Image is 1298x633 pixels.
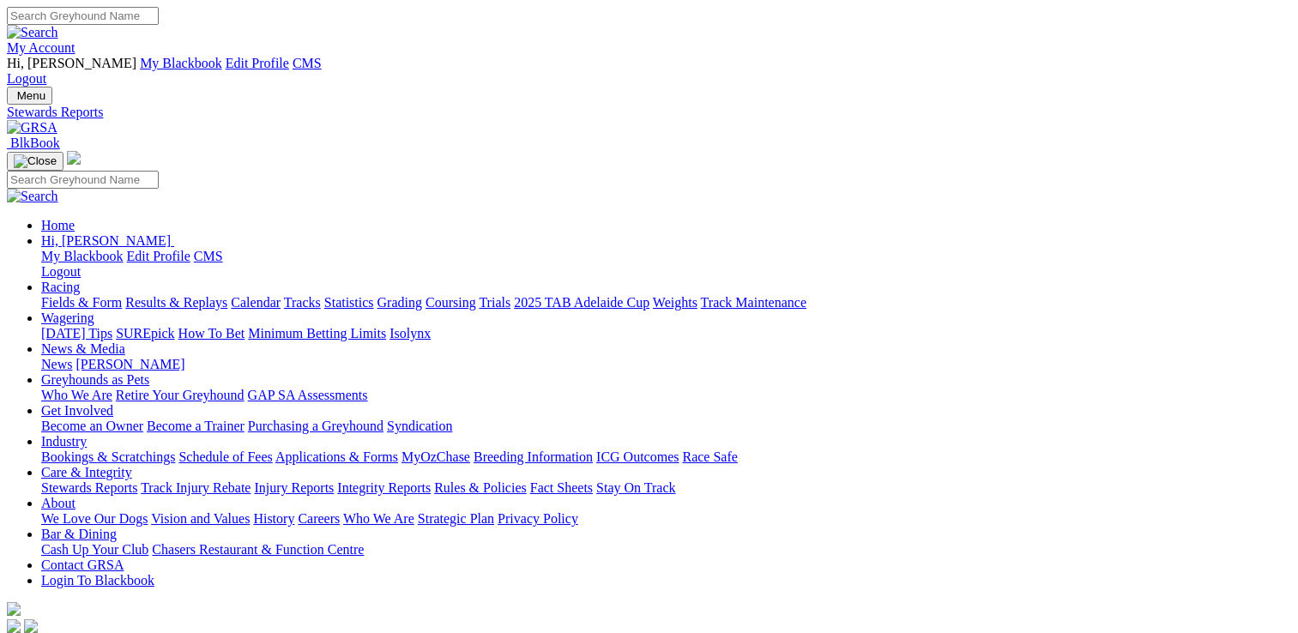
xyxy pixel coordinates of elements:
[343,511,414,526] a: Who We Are
[41,542,1291,558] div: Bar & Dining
[41,326,1291,341] div: Wagering
[275,449,398,464] a: Applications & Forms
[41,434,87,449] a: Industry
[514,295,649,310] a: 2025 TAB Adelaide Cup
[41,357,1291,372] div: News & Media
[7,171,159,189] input: Search
[7,25,58,40] img: Search
[41,218,75,232] a: Home
[284,295,321,310] a: Tracks
[418,511,494,526] a: Strategic Plan
[41,233,171,248] span: Hi, [PERSON_NAME]
[596,480,675,495] a: Stay On Track
[7,105,1291,120] a: Stewards Reports
[41,558,124,572] a: Contact GRSA
[41,372,149,387] a: Greyhounds as Pets
[7,87,52,105] button: Toggle navigation
[14,154,57,168] img: Close
[596,449,679,464] a: ICG Outcomes
[7,619,21,633] img: facebook.svg
[41,326,112,341] a: [DATE] Tips
[701,295,806,310] a: Track Maintenance
[7,602,21,616] img: logo-grsa-white.png
[41,419,143,433] a: Become an Owner
[194,249,223,263] a: CMS
[377,295,422,310] a: Grading
[41,527,117,541] a: Bar & Dining
[254,480,334,495] a: Injury Reports
[116,388,245,402] a: Retire Your Greyhound
[41,249,124,263] a: My Blackbook
[248,388,368,402] a: GAP SA Assessments
[141,480,251,495] a: Track Injury Rebate
[41,295,1291,310] div: Racing
[426,295,476,310] a: Coursing
[474,449,593,464] a: Breeding Information
[41,449,175,464] a: Bookings & Scratchings
[24,619,38,633] img: twitter.svg
[178,449,272,464] a: Schedule of Fees
[248,326,386,341] a: Minimum Betting Limits
[479,295,510,310] a: Trials
[10,136,60,150] span: BlkBook
[116,326,174,341] a: SUREpick
[147,419,245,433] a: Become a Trainer
[7,56,136,70] span: Hi, [PERSON_NAME]
[226,56,289,70] a: Edit Profile
[127,249,190,263] a: Edit Profile
[41,511,148,526] a: We Love Our Dogs
[41,249,1291,280] div: Hi, [PERSON_NAME]
[41,465,132,479] a: Care & Integrity
[152,542,364,557] a: Chasers Restaurant & Function Centre
[41,419,1291,434] div: Get Involved
[41,449,1291,465] div: Industry
[41,233,174,248] a: Hi, [PERSON_NAME]
[530,480,593,495] a: Fact Sheets
[41,280,80,294] a: Racing
[41,264,81,279] a: Logout
[7,7,159,25] input: Search
[434,480,527,495] a: Rules & Policies
[151,511,250,526] a: Vision and Values
[7,120,57,136] img: GRSA
[324,295,374,310] a: Statistics
[337,480,431,495] a: Integrity Reports
[7,189,58,204] img: Search
[7,71,46,86] a: Logout
[248,419,383,433] a: Purchasing a Greyhound
[140,56,222,70] a: My Blackbook
[682,449,737,464] a: Race Safe
[41,388,112,402] a: Who We Are
[41,542,148,557] a: Cash Up Your Club
[75,357,184,371] a: [PERSON_NAME]
[7,136,60,150] a: BlkBook
[387,419,452,433] a: Syndication
[17,89,45,102] span: Menu
[653,295,697,310] a: Weights
[293,56,322,70] a: CMS
[7,56,1291,87] div: My Account
[41,480,137,495] a: Stewards Reports
[41,403,113,418] a: Get Involved
[41,496,75,510] a: About
[7,152,63,171] button: Toggle navigation
[298,511,340,526] a: Careers
[7,40,75,55] a: My Account
[67,151,81,165] img: logo-grsa-white.png
[41,573,154,588] a: Login To Blackbook
[231,295,281,310] a: Calendar
[41,341,125,356] a: News & Media
[401,449,470,464] a: MyOzChase
[41,295,122,310] a: Fields & Form
[178,326,245,341] a: How To Bet
[389,326,431,341] a: Isolynx
[253,511,294,526] a: History
[41,511,1291,527] div: About
[125,295,227,310] a: Results & Replays
[41,310,94,325] a: Wagering
[498,511,578,526] a: Privacy Policy
[41,480,1291,496] div: Care & Integrity
[41,388,1291,403] div: Greyhounds as Pets
[41,357,72,371] a: News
